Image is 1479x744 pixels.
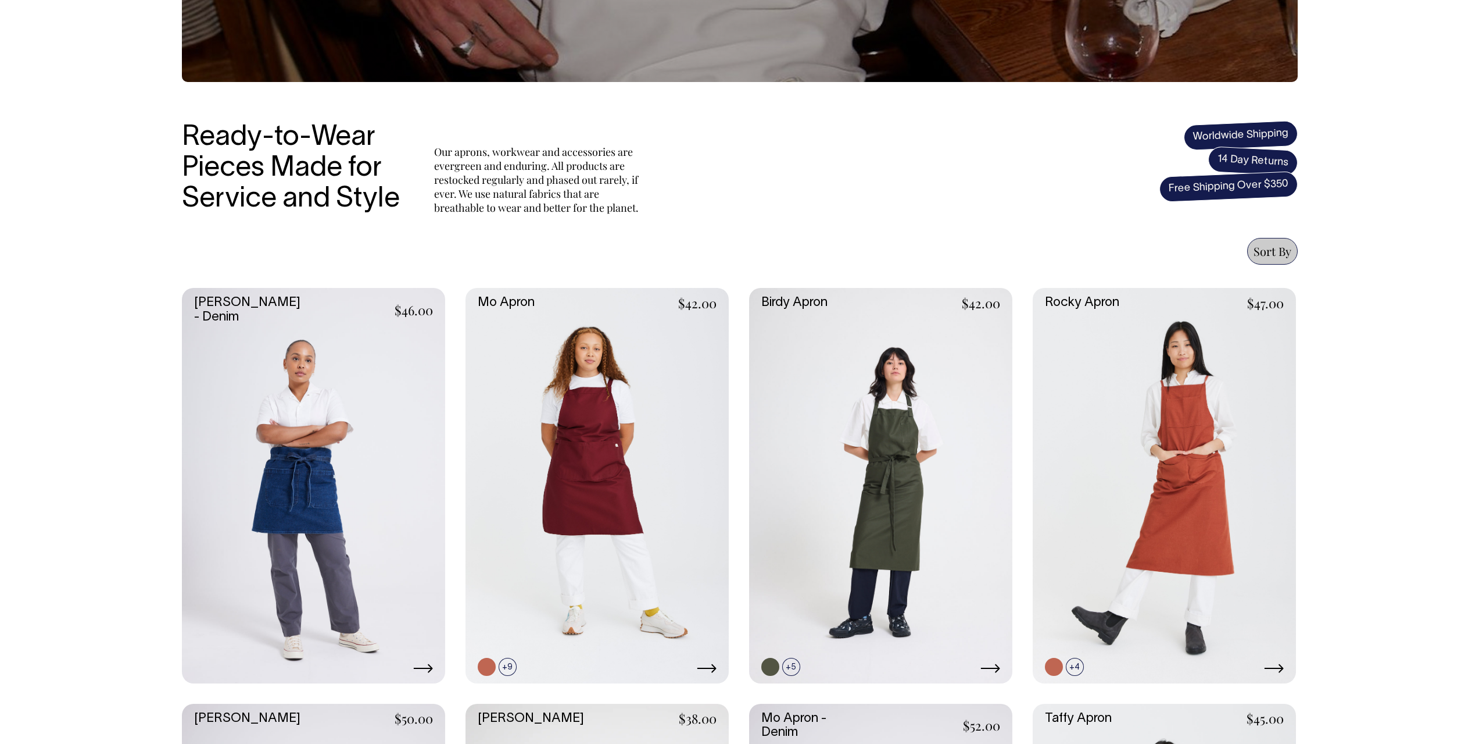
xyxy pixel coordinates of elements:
[1159,171,1298,202] span: Free Shipping Over $350
[782,658,800,676] span: +5
[499,658,517,676] span: +9
[1254,243,1291,259] span: Sort By
[434,145,643,215] p: Our aprons, workwear and accessories are evergreen and enduring. All products are restocked regul...
[182,123,409,215] h3: Ready-to-Wear Pieces Made for Service and Style
[1183,120,1298,151] span: Worldwide Shipping
[1207,146,1298,176] span: 14 Day Returns
[1066,658,1084,676] span: +4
